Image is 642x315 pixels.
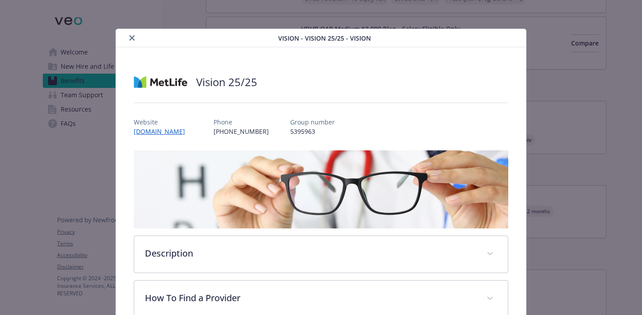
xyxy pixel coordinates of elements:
[127,33,137,43] button: close
[134,127,192,136] a: [DOMAIN_NAME]
[145,291,476,305] p: How To Find a Provider
[134,150,508,228] img: banner
[290,117,335,127] p: Group number
[134,69,187,95] img: Metlife Inc
[290,127,335,136] p: 5395963
[134,117,192,127] p: Website
[134,236,508,273] div: Description
[145,247,476,260] p: Description
[214,127,269,136] p: [PHONE_NUMBER]
[214,117,269,127] p: Phone
[278,33,371,43] span: Vision - Vision 25/25 - Vision
[196,75,257,90] h2: Vision 25/25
